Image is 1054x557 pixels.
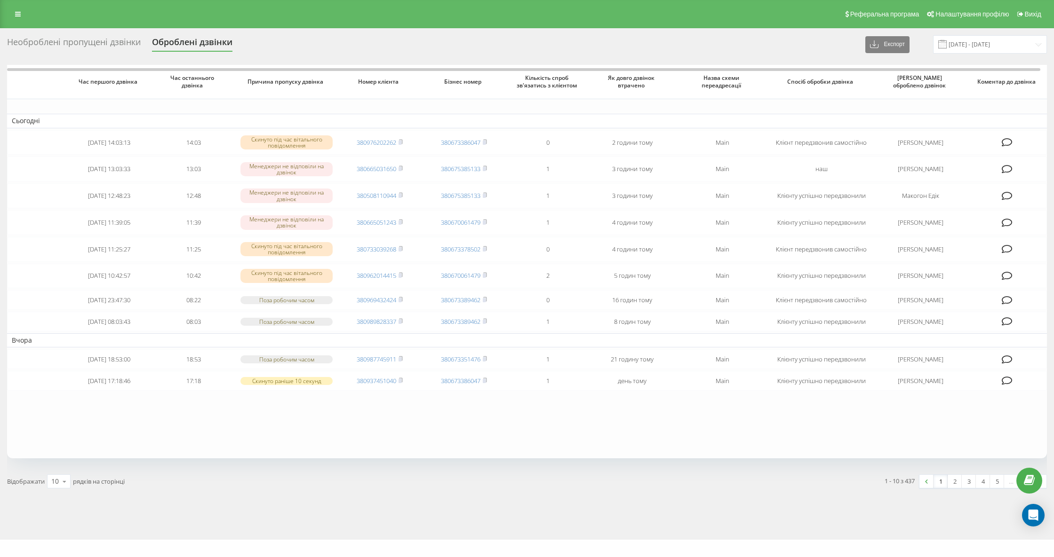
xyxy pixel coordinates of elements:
[152,210,236,235] td: 11:39
[441,296,480,304] a: 380673389462
[357,271,396,280] a: 380962014415
[152,312,236,331] td: 08:03
[506,183,590,208] td: 1
[245,78,328,86] span: Причина пропуску дзвінка
[683,74,761,89] span: Назва схеми переадресації
[674,210,770,235] td: Main
[674,371,770,391] td: Main
[357,138,396,147] a: 380976202262
[7,114,1047,128] td: Сьогодні
[152,157,236,181] td: 13:03
[441,245,480,253] a: 380673378502
[674,264,770,289] td: Main
[674,237,770,262] td: Main
[882,74,960,89] span: [PERSON_NAME] оброблено дзвінок
[770,349,872,369] td: Клієнту успішно передзвонили
[240,377,333,385] div: Скинуто раніше 10 секунд
[240,162,333,176] div: Менеджери не відповіли на дзвінок
[441,271,480,280] a: 380670061479
[67,210,152,235] td: [DATE] 11:39:05
[674,183,770,208] td: Main
[67,312,152,331] td: [DATE] 08:03:43
[674,157,770,181] td: Main
[67,183,152,208] td: [DATE] 12:48:23
[977,78,1038,86] span: Коментар до дзвінка
[152,349,236,369] td: 18:53
[7,333,1047,347] td: Вчора
[7,37,141,52] div: Необроблені пропущені дзвінки
[674,312,770,331] td: Main
[873,371,969,391] td: [PERSON_NAME]
[441,138,480,147] a: 380673386047
[873,157,969,181] td: [PERSON_NAME]
[590,210,674,235] td: 4 години тому
[240,318,333,326] div: Поза робочим часом
[990,475,1004,488] a: 5
[67,264,152,289] td: [DATE] 10:42:57
[506,312,590,331] td: 1
[240,215,333,229] div: Менеджери не відповіли на дзвінок
[590,349,674,369] td: 21 годину тому
[850,10,919,18] span: Реферальна програма
[441,355,480,363] a: 380673351476
[873,237,969,262] td: [PERSON_NAME]
[357,317,396,326] a: 380989828337
[152,37,232,52] div: Оброблені дзвінки
[240,296,333,304] div: Поза робочим часом
[67,290,152,310] td: [DATE] 23:47:30
[815,165,828,173] span: наш
[67,130,152,155] td: [DATE] 14:03:13
[240,135,333,149] div: Скинуто під час вітального повідомлення
[770,371,872,391] td: Клієнту успішно передзвонили
[441,377,480,385] a: 380673386047
[590,237,674,262] td: 4 години тому
[240,242,333,256] div: Скинуто під час вітального повідомлення
[514,74,582,89] span: Кількість спроб зв'язатись з клієнтом
[770,183,872,208] td: Клієнту успішно передзвонили
[865,36,910,53] button: Експорт
[1004,475,1018,488] div: …
[780,78,863,86] span: Спосіб обробки дзвінка
[873,312,969,331] td: [PERSON_NAME]
[67,157,152,181] td: [DATE] 13:03:33
[770,264,872,289] td: Клієнту успішно передзвонили
[770,237,872,262] td: Клієнт передзвонив самостійно
[506,349,590,369] td: 1
[770,290,872,310] td: Клієнт передзвонив самостійно
[934,475,948,488] a: 1
[590,183,674,208] td: 3 години тому
[346,78,414,86] span: Номер клієнта
[152,290,236,310] td: 08:22
[430,78,497,86] span: Бізнес номер
[590,312,674,331] td: 8 годин тому
[770,130,872,155] td: Клієнт передзвонив самостійно
[152,371,236,391] td: 17:18
[590,264,674,289] td: 5 годин тому
[67,349,152,369] td: [DATE] 18:53:00
[67,371,152,391] td: [DATE] 17:18:46
[1025,10,1041,18] span: Вихід
[73,477,125,486] span: рядків на сторінці
[873,349,969,369] td: [PERSON_NAME]
[873,183,969,208] td: Макогон Едік
[599,74,666,89] span: Як довго дзвінок втрачено
[873,290,969,310] td: [PERSON_NAME]
[240,269,333,283] div: Скинуто під час вітального повідомлення
[770,312,872,331] td: Клієнту успішно передзвонили
[948,475,962,488] a: 2
[357,355,396,363] a: 380987745911
[506,210,590,235] td: 1
[152,264,236,289] td: 10:42
[441,218,480,227] a: 380670061479
[357,191,396,200] a: 380508110944
[357,218,396,227] a: 380665051243
[240,355,333,363] div: Поза робочим часом
[976,475,990,488] a: 4
[590,371,674,391] td: день тому
[674,349,770,369] td: Main
[506,264,590,289] td: 2
[506,371,590,391] td: 1
[506,157,590,181] td: 1
[590,130,674,155] td: 2 години тому
[152,183,236,208] td: 12:48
